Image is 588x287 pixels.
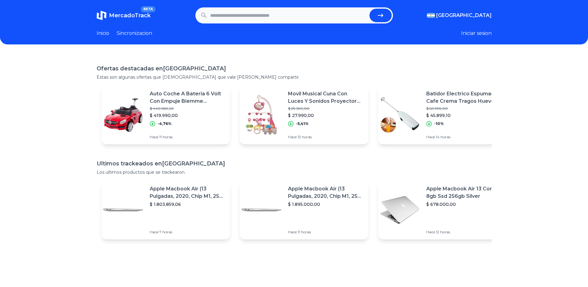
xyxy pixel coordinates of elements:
[436,12,492,19] span: [GEOGRAPHIC_DATA]
[102,188,145,231] img: Featured image
[288,230,363,235] p: Hace 11 horas
[296,121,309,126] p: -5,41%
[288,106,363,111] p: $ 29.590,00
[150,185,225,200] p: Apple Macbook Air (13 Pulgadas, 2020, Chip M1, 256 Gb De Ssd, 8 Gb De Ram) - Plata
[288,112,363,119] p: $ 27.990,00
[109,12,151,19] span: MercadoTrack
[426,230,502,235] p: Hace 12 horas
[97,10,106,20] img: MercadoTrack
[378,180,507,239] a: Featured imageApple Macbook Air 13 Core I5 8gb Ssd 256gb Silver$ 678.000,00Hace 12 horas
[150,112,225,119] p: $ 419.990,00
[150,201,225,207] p: $ 1.803.859,06
[150,106,225,111] p: $ 440.989,50
[150,135,225,139] p: Hace 11 horas
[150,230,225,235] p: Hace 7 horas
[288,201,363,207] p: $ 1.895.000,00
[288,185,363,200] p: Apple Macbook Air (13 Pulgadas, 2020, Chip M1, 256 Gb De Ssd, 8 Gb De Ram) - Plata
[434,121,444,126] p: -10%
[426,90,502,105] p: Batidor Electrico Espumador Cafe Crema Tragos Huevo Inal X12
[378,85,507,144] a: Featured imageBatidor Electrico Espumador Cafe Crema Tragos Huevo Inal X12$ 50.999,00$ 45.899,10-...
[97,74,492,80] p: Estas son algunas ofertas que [DEMOGRAPHIC_DATA] que vale [PERSON_NAME] compartir.
[240,93,283,136] img: Featured image
[97,10,151,20] a: MercadoTrackBETA
[378,188,421,231] img: Featured image
[240,85,368,144] a: Featured imageMovil Musical Cuna Con Luces Y Sonidos Proyector Zippy Toys$ 29.590,00$ 27.990,00-5...
[240,188,283,231] img: Featured image
[97,169,492,175] p: Los ultimos productos que se trackearon.
[288,135,363,139] p: Hace 13 horas
[461,30,492,37] button: Iniciar sesion
[378,93,421,136] img: Featured image
[102,180,230,239] a: Featured imageApple Macbook Air (13 Pulgadas, 2020, Chip M1, 256 Gb De Ssd, 8 Gb De Ram) - Plata$...
[102,93,145,136] img: Featured image
[426,112,502,119] p: $ 45.899,10
[426,106,502,111] p: $ 50.999,00
[97,30,109,37] a: Inicio
[117,30,152,37] a: Sincronizacion
[158,121,172,126] p: -4,76%
[426,185,502,200] p: Apple Macbook Air 13 Core I5 8gb Ssd 256gb Silver
[102,85,230,144] a: Featured imageAuto Coche A Bateria 6 Volt Con Empuje Biemme Babymovil (bm)$ 440.989,50$ 419.990,0...
[427,13,435,18] img: Argentina
[240,180,368,239] a: Featured imageApple Macbook Air (13 Pulgadas, 2020, Chip M1, 256 Gb De Ssd, 8 Gb De Ram) - Plata$...
[97,159,492,168] h1: Ultimos trackeados en [GEOGRAPHIC_DATA]
[141,6,155,12] span: BETA
[150,90,225,105] p: Auto Coche A Bateria 6 Volt Con Empuje Biemme Babymovil (bm)
[288,90,363,105] p: Movil Musical Cuna Con Luces Y Sonidos Proyector Zippy Toys
[97,64,492,73] h1: Ofertas destacadas en [GEOGRAPHIC_DATA]
[427,12,492,19] button: [GEOGRAPHIC_DATA]
[426,201,502,207] p: $ 678.000,00
[426,135,502,139] p: Hace 14 horas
